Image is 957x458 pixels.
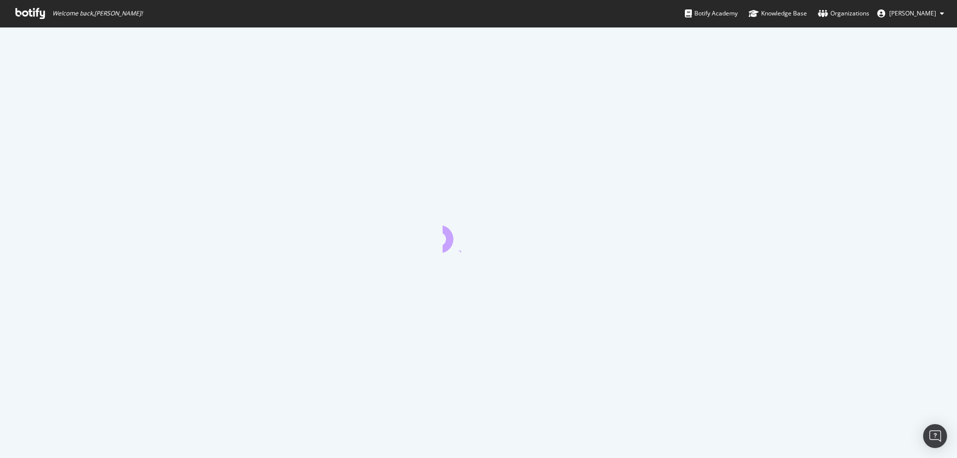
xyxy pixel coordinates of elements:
[52,9,143,17] span: Welcome back, [PERSON_NAME] !
[889,9,936,17] span: Claro Mathilde
[749,8,807,18] div: Knowledge Base
[923,424,947,448] div: Open Intercom Messenger
[443,217,514,253] div: animation
[818,8,869,18] div: Organizations
[869,5,952,21] button: [PERSON_NAME]
[685,8,738,18] div: Botify Academy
